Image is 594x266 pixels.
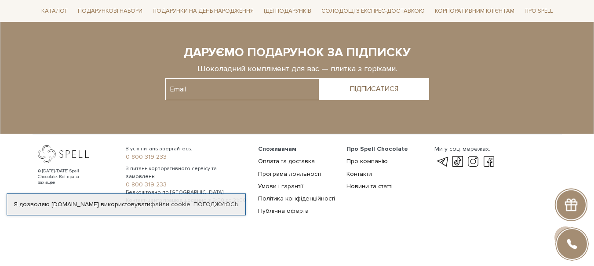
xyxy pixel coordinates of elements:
span: З питань корпоративного сервісу та замовлень: [126,165,248,181]
a: 0 800 319 233 [126,181,248,189]
a: Про компанію [346,157,388,165]
span: Споживачам [258,145,296,153]
a: Програма лояльності [258,170,321,178]
span: Про Spell [521,4,556,18]
span: Про Spell Chocolate [346,145,408,153]
a: Новини та статті [346,182,393,190]
span: Подарункові набори [74,4,146,18]
span: Ідеї подарунків [260,4,315,18]
a: Погоджуюсь [193,200,238,208]
a: instagram [466,157,481,167]
div: Я дозволяю [DOMAIN_NAME] використовувати [7,200,245,208]
div: © [DATE]-[DATE] Spell Chocolate. Всі права захищені [38,168,97,186]
a: Солодощі з експрес-доставкою [318,4,428,18]
a: Публічна оферта [258,207,309,215]
a: Корпоративним клієнтам [431,4,518,18]
a: 0 800 319 233 [126,153,248,161]
span: Каталог [38,4,71,18]
a: Оплата та доставка [258,157,315,165]
a: tik-tok [450,157,465,167]
a: Умови і гарантії [258,182,303,190]
span: Безкоштовно по [GEOGRAPHIC_DATA] [126,189,248,197]
a: файли cookie [150,200,190,208]
div: Ми у соц. мережах: [434,145,496,153]
a: Політика конфіденційності [258,195,335,202]
a: Контакти [346,170,372,178]
a: telegram [434,157,449,167]
a: facebook [481,157,496,167]
span: З усіх питань звертайтесь: [126,145,248,153]
span: Подарунки на День народження [149,4,257,18]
